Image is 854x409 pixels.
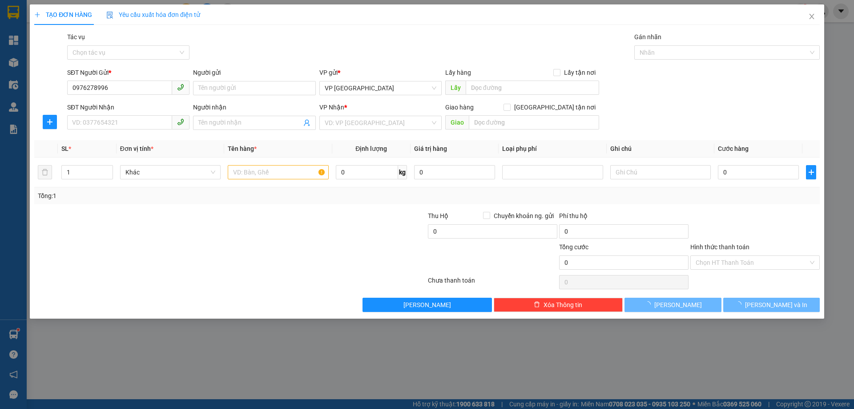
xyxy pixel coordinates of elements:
span: Lấy [445,81,466,95]
div: Người gửi [193,68,315,77]
div: Tổng: 1 [38,191,330,201]
span: Lấy hàng [445,69,471,76]
span: VP Nhận [319,104,344,111]
span: [PERSON_NAME] [403,300,451,310]
button: [PERSON_NAME] và In [723,298,820,312]
div: VP gửi [319,68,442,77]
span: Giao [445,115,469,130]
div: SĐT Người Gửi [67,68,189,77]
span: Xóa Thông tin [544,300,582,310]
button: [PERSON_NAME] [363,298,492,312]
span: [PERSON_NAME] [654,300,702,310]
input: VD: Bàn, Ghế [228,165,328,179]
span: loading [645,301,654,308]
span: phone [177,84,184,91]
img: icon [106,12,113,19]
span: TẠO ĐƠN HÀNG [34,11,92,18]
span: Tên hàng [228,145,257,152]
span: Giá trị hàng [414,145,447,152]
div: SĐT Người Nhận [67,102,189,112]
span: plus [34,12,40,18]
button: [PERSON_NAME] [624,298,721,312]
div: Chưa thanh toán [427,275,558,291]
span: plus [806,169,815,176]
button: plus [806,165,816,179]
th: Ghi chú [607,140,714,158]
span: kg [398,165,407,179]
label: Hình thức thanh toán [690,243,749,251]
span: plus [43,118,56,126]
th: Loại phụ phí [499,140,606,158]
div: Người nhận [193,102,315,112]
span: loading [735,301,745,308]
div: Phí thu hộ [559,211,689,224]
span: Thu Hộ [428,212,448,219]
span: Đơn vị tính [120,145,153,152]
span: Cước hàng [718,145,749,152]
span: Lấy tận nơi [560,68,599,77]
label: Tác vụ [67,33,85,40]
span: user-add [303,119,310,126]
span: SL [61,145,68,152]
span: close [808,13,815,20]
label: Gán nhãn [634,33,661,40]
span: Chuyển khoản ng. gửi [490,211,557,221]
span: VP Hà Đông [325,81,436,95]
span: Yêu cầu xuất hóa đơn điện tử [106,11,200,18]
input: Ghi Chú [610,165,711,179]
button: plus [43,115,57,129]
span: phone [177,118,184,126]
button: delete [38,165,52,179]
span: Khác [125,166,215,179]
span: Định lượng [355,145,387,152]
input: 0 [414,165,495,179]
span: [GEOGRAPHIC_DATA] tận nơi [511,102,599,112]
input: Dọc đường [466,81,599,95]
span: Tổng cước [559,243,588,251]
button: deleteXóa Thông tin [494,298,623,312]
span: Giao hàng [445,104,474,111]
span: [PERSON_NAME] và In [745,300,807,310]
button: Close [799,4,824,29]
span: delete [534,301,540,308]
input: Dọc đường [469,115,599,130]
